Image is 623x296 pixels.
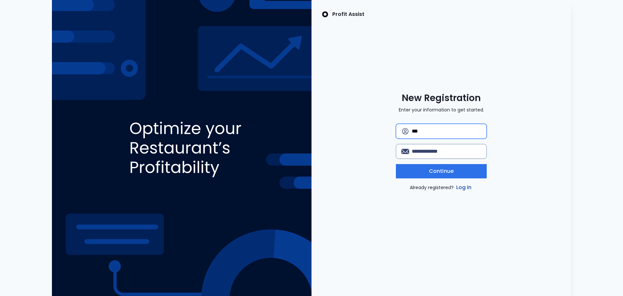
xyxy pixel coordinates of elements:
[455,184,473,191] a: Log in
[396,164,487,178] button: Continue
[429,167,454,175] span: Continue
[322,10,328,18] img: SpotOn Logo
[332,10,364,18] p: Profit Assist
[399,107,484,113] p: Enter your information to get started.
[402,92,481,104] span: New Registration
[410,184,473,191] p: Already registered?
